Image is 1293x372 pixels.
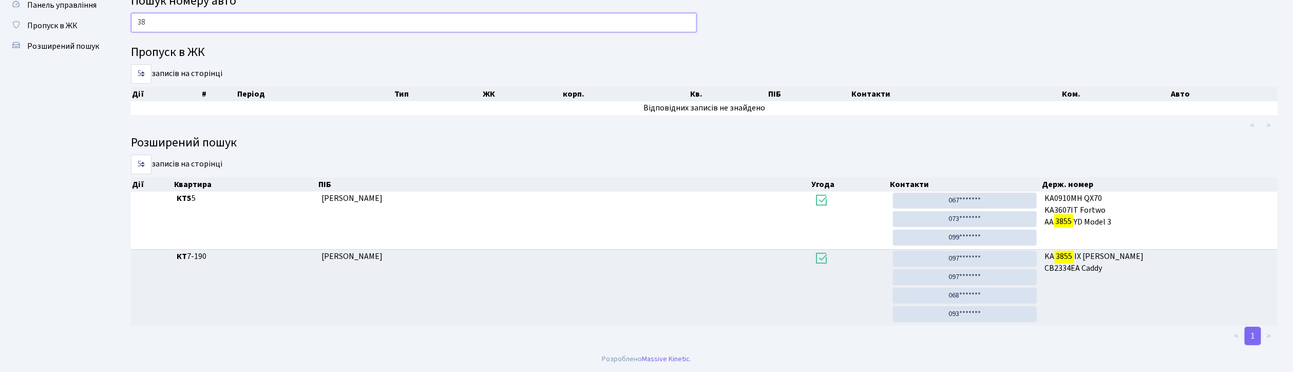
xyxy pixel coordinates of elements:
a: Пропуск в ЖК [5,15,108,36]
th: ПІБ [318,177,811,192]
th: Держ. номер [1041,177,1278,192]
select: записів на сторінці [131,155,151,174]
b: КТ [177,251,187,262]
th: # [201,87,237,101]
th: Ком. [1061,87,1170,101]
th: Квартира [173,177,318,192]
span: [PERSON_NAME] [321,251,383,262]
a: Розширений пошук [5,36,108,57]
b: КТ5 [177,193,192,204]
th: Дії [131,87,201,101]
h4: Розширений пошук [131,136,1278,151]
div: Розроблено . [602,354,691,365]
mark: 3855 [1054,214,1074,229]
span: KA IX [PERSON_NAME] СВ2334ЕА Caddy [1045,251,1273,274]
span: 7-190 [177,251,314,263]
h4: Пропуск в ЖК [131,45,1278,60]
th: Період [236,87,393,101]
mark: 3855 [1055,249,1074,264]
th: Контакти [851,87,1061,101]
span: KA0910MH QX70 KA3607IT Fortwo АА YD Model 3 [1045,193,1273,228]
input: Пошук [131,13,697,32]
select: записів на сторінці [131,64,151,84]
th: Дії [131,177,173,192]
span: [PERSON_NAME] [321,193,383,204]
span: 5 [177,193,314,204]
th: ПІБ [767,87,850,101]
th: Авто [1170,87,1278,101]
label: записів на сторінці [131,64,222,84]
span: Пропуск в ЖК [27,20,78,31]
td: Відповідних записів не знайдено [131,101,1278,115]
th: Угода [810,177,889,192]
th: Контакти [889,177,1041,192]
a: 1 [1245,327,1261,345]
span: Розширений пошук [27,41,99,52]
th: корп. [562,87,689,101]
label: записів на сторінці [131,155,222,174]
th: Тип [393,87,482,101]
th: Кв. [689,87,767,101]
a: Massive Kinetic [642,354,690,364]
th: ЖК [482,87,562,101]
